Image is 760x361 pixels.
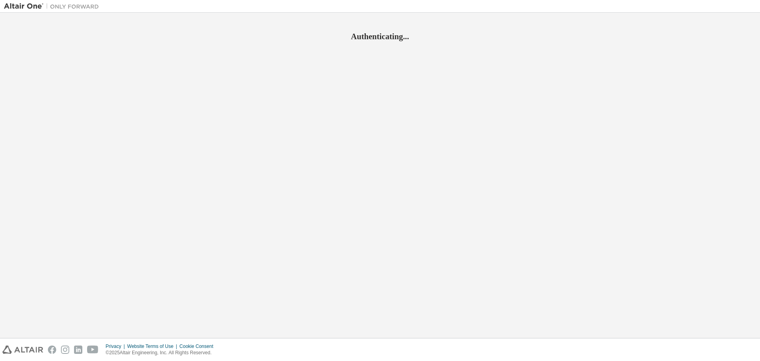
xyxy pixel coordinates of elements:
img: linkedin.svg [74,346,82,354]
img: youtube.svg [87,346,99,354]
img: altair_logo.svg [2,346,43,354]
div: Cookie Consent [179,343,218,350]
img: facebook.svg [48,346,56,354]
img: instagram.svg [61,346,69,354]
div: Privacy [106,343,127,350]
div: Website Terms of Use [127,343,179,350]
h2: Authenticating... [4,31,756,42]
p: © 2025 Altair Engineering, Inc. All Rights Reserved. [106,350,218,356]
img: Altair One [4,2,103,10]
